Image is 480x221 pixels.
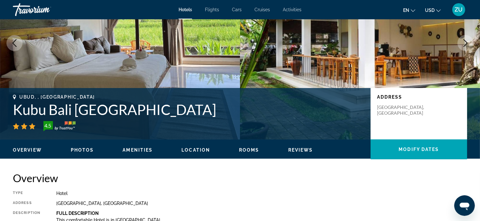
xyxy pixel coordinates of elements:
[399,147,439,152] span: Modify Dates
[425,8,435,13] span: USD
[123,147,152,153] span: Amenities
[71,147,94,153] button: Photos
[403,8,409,13] span: en
[123,147,152,153] button: Amenities
[181,147,210,153] span: Location
[13,201,40,206] div: Address
[13,172,467,184] h2: Overview
[232,7,242,12] a: Cars
[455,6,463,13] span: ZU
[283,7,301,12] a: Activities
[13,147,42,153] span: Overview
[181,147,210,153] button: Location
[454,195,475,216] iframe: Button to launch messaging window
[425,5,441,15] button: Change currency
[56,201,467,206] div: [GEOGRAPHIC_DATA], [GEOGRAPHIC_DATA]
[288,147,313,153] button: Reviews
[71,147,94,153] span: Photos
[19,94,95,100] span: Ubud, , [GEOGRAPHIC_DATA]
[377,94,461,100] p: Address
[450,3,467,16] button: User Menu
[239,147,259,153] span: Rooms
[13,191,40,196] div: Type
[42,122,54,129] div: 4.5
[288,147,313,153] span: Reviews
[6,35,23,51] button: Previous image
[377,104,429,116] p: [GEOGRAPHIC_DATA], [GEOGRAPHIC_DATA]
[403,5,415,15] button: Change language
[43,121,76,131] img: TrustYou guest rating badge
[371,139,467,159] button: Modify Dates
[13,101,364,118] h1: Kubu Bali [GEOGRAPHIC_DATA]
[56,211,99,216] b: Full Description
[13,147,42,153] button: Overview
[457,35,474,51] button: Next image
[205,7,219,12] a: Flights
[13,1,77,18] a: Travorium
[56,191,467,196] div: Hotel
[239,147,259,153] button: Rooms
[179,7,192,12] a: Hotels
[254,7,270,12] a: Cruises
